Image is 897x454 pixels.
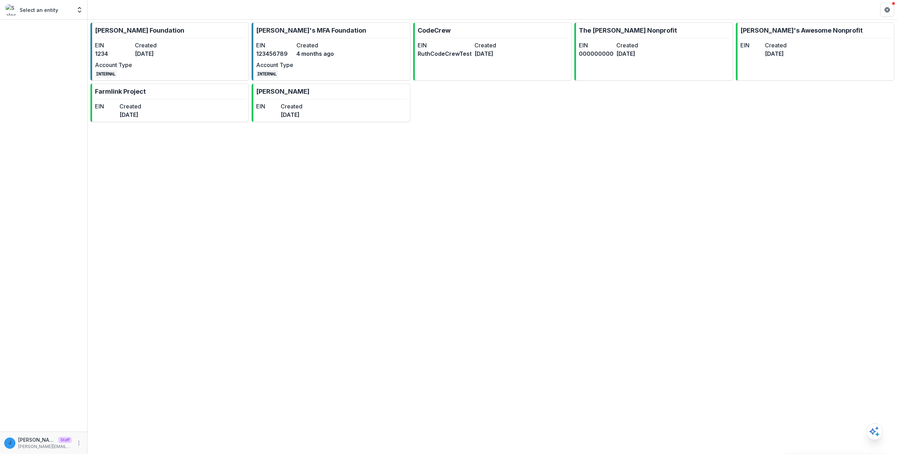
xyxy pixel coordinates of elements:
dt: EIN [740,41,762,49]
dt: EIN [95,41,132,49]
a: [PERSON_NAME]'s Awesome NonprofitEINCreated[DATE] [736,22,894,81]
a: Farmlink ProjectEINCreated[DATE] [90,84,249,122]
dt: Created [281,102,302,111]
button: Get Help [880,3,894,17]
p: Staff [58,437,72,443]
p: Farmlink Project [95,87,146,96]
dd: [DATE] [119,111,141,119]
a: The [PERSON_NAME] NonprofitEIN000000000Created[DATE] [574,22,733,81]
dt: Created [474,41,528,49]
dd: 4 months ago [296,49,334,58]
dt: EIN [95,102,117,111]
dt: Created [296,41,334,49]
a: [PERSON_NAME]'s MFA FoundationEIN123456789Created4 months agoAccount TypeINTERNAL [252,22,410,81]
dd: RuthCodeCrewTest [418,49,472,58]
dt: EIN [418,41,472,49]
button: Open AI Assistant [866,423,883,440]
p: [PERSON_NAME]'s MFA Foundation [256,26,366,35]
a: [PERSON_NAME]EINCreated[DATE] [252,84,410,122]
p: Select an entity [20,6,58,14]
dd: 123456789 [256,49,294,58]
dt: Created [119,102,141,111]
button: More [75,439,83,447]
button: Open entity switcher [75,3,84,17]
p: [PERSON_NAME] [256,87,309,96]
code: INTERNAL [256,70,278,78]
a: [PERSON_NAME] FoundationEIN1234Created[DATE]Account TypeINTERNAL [90,22,249,81]
p: [PERSON_NAME][EMAIL_ADDRESS][DOMAIN_NAME] [18,443,72,450]
dt: EIN [256,102,278,111]
dt: Account Type [256,61,294,69]
p: [PERSON_NAME]'s Awesome Nonprofit [740,26,863,35]
dd: [DATE] [616,49,651,58]
dt: Created [765,41,787,49]
dt: Created [616,41,651,49]
dd: 1234 [95,49,132,58]
dd: [DATE] [135,49,172,58]
dd: [DATE] [281,111,302,119]
dd: 000000000 [579,49,614,58]
p: [PERSON_NAME][EMAIL_ADDRESS][DOMAIN_NAME] [18,436,55,443]
dt: Account Type [95,61,132,69]
dt: EIN [579,41,614,49]
p: The [PERSON_NAME] Nonprofit [579,26,677,35]
p: [PERSON_NAME] Foundation [95,26,184,35]
code: INTERNAL [95,70,117,78]
p: CodeCrew [418,26,451,35]
div: jonah@trytemelio.com [9,441,11,445]
img: Select an entity [6,4,17,15]
dd: [DATE] [765,49,787,58]
a: CodeCrewEINRuthCodeCrewTestCreated[DATE] [413,22,571,81]
dd: [DATE] [474,49,528,58]
dt: EIN [256,41,294,49]
dt: Created [135,41,172,49]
